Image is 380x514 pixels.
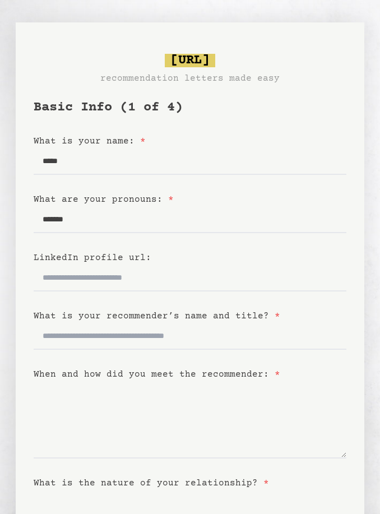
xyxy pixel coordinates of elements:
label: What are your pronouns: [34,195,174,205]
label: What is the nature of your relationship? [34,478,269,488]
label: When and how did you meet the recommender: [34,369,280,379]
label: LinkedIn profile url: [34,253,151,263]
label: What is your name: [34,136,146,146]
span: [URL] [165,54,215,67]
h3: recommendation letters made easy [100,72,280,85]
label: What is your recommender’s name and title? [34,311,280,321]
h1: Basic Info (1 of 4) [34,99,346,117]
